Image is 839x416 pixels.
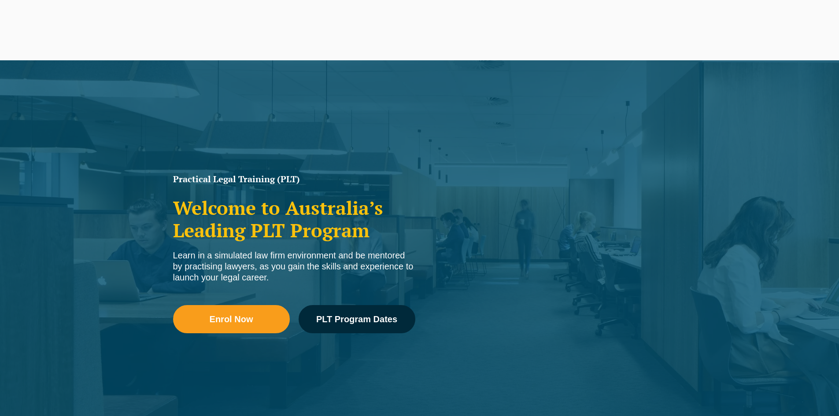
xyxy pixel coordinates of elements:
[173,250,415,283] div: Learn in a simulated law firm environment and be mentored by practising lawyers, as you gain the ...
[210,315,253,324] span: Enrol Now
[173,305,290,333] a: Enrol Now
[173,197,415,241] h2: Welcome to Australia’s Leading PLT Program
[316,315,397,324] span: PLT Program Dates
[299,305,415,333] a: PLT Program Dates
[173,175,415,184] h1: Practical Legal Training (PLT)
